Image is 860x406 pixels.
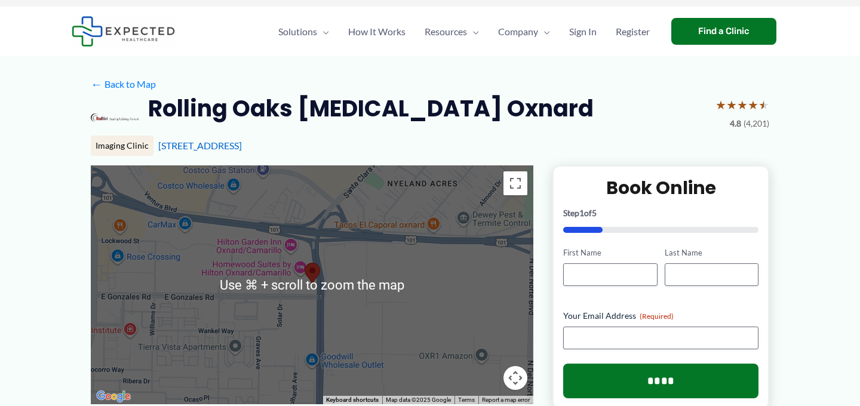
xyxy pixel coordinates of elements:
span: ★ [737,94,748,116]
a: ←Back to Map [91,75,156,93]
span: How It Works [348,11,406,53]
nav: Primary Site Navigation [269,11,659,53]
div: Imaging Clinic [91,136,153,156]
span: ★ [715,94,726,116]
span: ★ [758,94,769,116]
span: ← [91,78,102,90]
p: Step of [563,209,758,217]
a: Find a Clinic [671,18,776,45]
a: How It Works [339,11,415,53]
span: Menu Toggle [317,11,329,53]
a: [STREET_ADDRESS] [158,140,242,151]
span: ★ [726,94,737,116]
span: (4,201) [744,116,769,131]
h2: Rolling Oaks [MEDICAL_DATA] Oxnard [148,94,594,123]
img: Expected Healthcare Logo - side, dark font, small [72,16,175,47]
span: Solutions [278,11,317,53]
span: Menu Toggle [538,11,550,53]
a: SolutionsMenu Toggle [269,11,339,53]
a: Sign In [560,11,606,53]
img: Google [94,389,133,404]
span: Resources [425,11,467,53]
a: Register [606,11,659,53]
label: Last Name [665,247,758,259]
a: Open this area in Google Maps (opens a new window) [94,389,133,404]
button: Keyboard shortcuts [326,396,379,404]
label: First Name [563,247,657,259]
a: CompanyMenu Toggle [489,11,560,53]
span: (Required) [640,312,674,321]
h2: Book Online [563,176,758,199]
a: Terms (opens in new tab) [458,396,475,403]
span: ★ [748,94,758,116]
span: Sign In [569,11,597,53]
span: Menu Toggle [467,11,479,53]
a: Report a map error [482,396,530,403]
button: Toggle fullscreen view [503,171,527,195]
span: Company [498,11,538,53]
a: ResourcesMenu Toggle [415,11,489,53]
span: 1 [579,208,584,218]
button: Map camera controls [503,366,527,390]
span: 5 [592,208,597,218]
span: Register [616,11,650,53]
span: Map data ©2025 Google [386,396,451,403]
span: 4.8 [730,116,741,131]
label: Your Email Address [563,310,758,322]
